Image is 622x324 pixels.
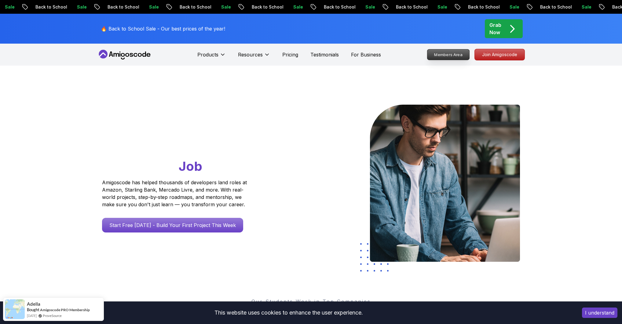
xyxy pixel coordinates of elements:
[351,51,381,58] a: For Business
[370,105,520,262] img: hero
[427,49,470,60] p: Members Area
[101,25,225,32] p: 🔥 Back to School Sale - Our best prices of the year!
[582,308,617,318] button: Accept cookies
[27,301,40,307] span: Adella
[197,51,226,63] button: Products
[216,4,235,10] p: Sale
[535,4,576,10] p: Back to School
[238,51,263,58] p: Resources
[5,299,25,319] img: provesource social proof notification image
[246,4,288,10] p: Back to School
[504,4,524,10] p: Sale
[475,49,525,60] p: Join Amigoscode
[432,4,452,10] p: Sale
[71,4,91,10] p: Sale
[318,4,360,10] p: Back to School
[102,179,249,208] p: Amigoscode has helped thousands of developers land roles at Amazon, Starling Bank, Mercado Livre,...
[197,51,218,58] p: Products
[40,308,90,312] a: Amigoscode PRO Membership
[576,4,596,10] p: Sale
[102,105,270,175] h1: Go From Learning to Hired: Master Java, Spring Boot & Cloud Skills That Get You the
[174,4,216,10] p: Back to School
[489,21,501,36] p: Grab Now
[102,218,243,232] a: Start Free [DATE] - Build Your First Project This Week
[27,307,39,312] span: Bought
[5,306,573,319] div: This website uses cookies to enhance the user experience.
[474,49,525,60] a: Join Amigoscode
[179,158,202,174] span: Job
[427,49,470,60] a: Members Area
[102,4,144,10] p: Back to School
[288,4,307,10] p: Sale
[282,51,298,58] a: Pricing
[144,4,163,10] p: Sale
[463,4,504,10] p: Back to School
[30,4,71,10] p: Back to School
[390,4,432,10] p: Back to School
[360,4,379,10] p: Sale
[238,51,270,63] button: Resources
[102,298,520,305] p: Our Students Work in Top Companies
[43,313,62,318] a: ProveSource
[310,51,339,58] a: Testimonials
[27,313,37,318] span: [DATE]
